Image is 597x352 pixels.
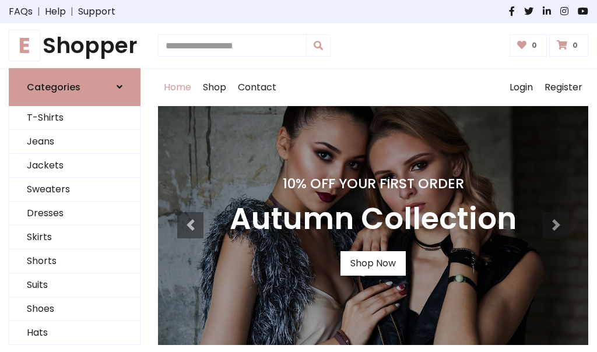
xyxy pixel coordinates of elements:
[9,226,140,249] a: Skirts
[9,33,141,59] a: EShopper
[158,69,197,106] a: Home
[510,34,547,57] a: 0
[230,175,517,192] h4: 10% Off Your First Order
[9,178,140,202] a: Sweaters
[78,5,115,19] a: Support
[9,321,140,345] a: Hats
[9,154,140,178] a: Jackets
[197,69,232,106] a: Shop
[9,249,140,273] a: Shorts
[230,201,517,237] h3: Autumn Collection
[9,68,141,106] a: Categories
[9,273,140,297] a: Suits
[27,82,80,93] h6: Categories
[9,33,141,59] h1: Shopper
[45,5,66,19] a: Help
[9,202,140,226] a: Dresses
[529,40,540,51] span: 0
[504,69,539,106] a: Login
[9,30,40,61] span: E
[33,5,45,19] span: |
[9,5,33,19] a: FAQs
[539,69,588,106] a: Register
[232,69,282,106] a: Contact
[340,251,406,276] a: Shop Now
[9,297,140,321] a: Shoes
[549,34,588,57] a: 0
[66,5,78,19] span: |
[9,106,140,130] a: T-Shirts
[570,40,581,51] span: 0
[9,130,140,154] a: Jeans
